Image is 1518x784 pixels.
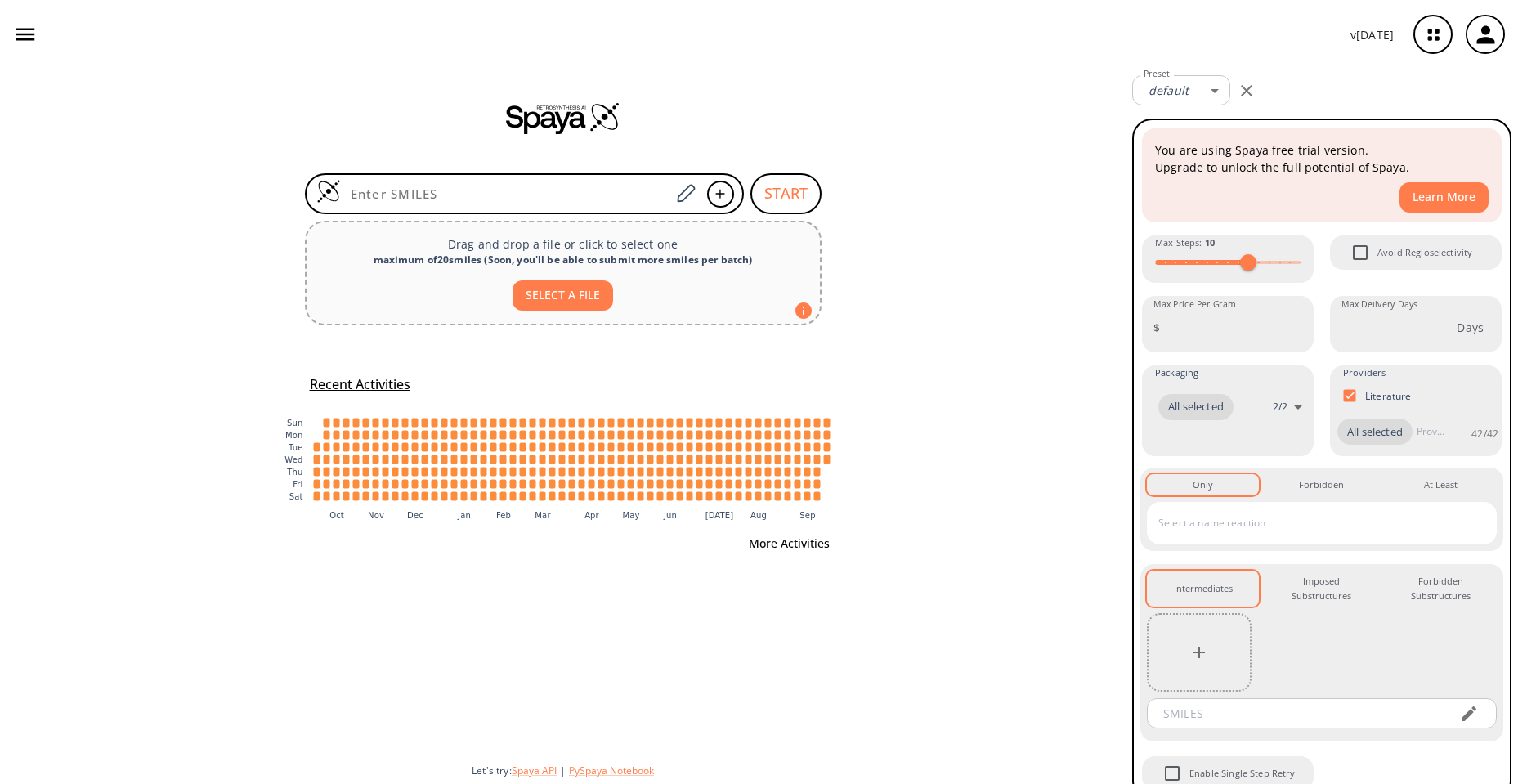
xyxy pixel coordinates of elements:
div: Forbidden [1299,477,1344,492]
span: All selected [1337,424,1413,441]
button: Only [1147,474,1259,495]
text: Oct [329,510,344,519]
text: Thu [286,468,302,477]
span: Avoid Regioselectivity [1377,245,1472,260]
span: Max Steps : [1155,235,1215,250]
text: Fri [293,480,302,489]
text: Feb [495,510,510,519]
button: Recent Activities [303,371,417,398]
label: Max Price Per Gram [1153,298,1236,311]
input: Enter SMILES [341,186,671,202]
div: Forbidden Substructures [1398,574,1484,604]
p: 2 / 2 [1273,400,1287,414]
button: Forbidden Substructures [1385,571,1497,607]
input: Provider name [1413,419,1449,445]
text: Mar [535,510,551,519]
span: | [557,764,569,777]
span: Packaging [1155,365,1198,380]
text: Wed [284,455,302,464]
div: Let's try: [472,764,1119,777]
button: Learn More [1399,182,1489,213]
button: More Activities [742,529,836,559]
span: Avoid Regioselectivity [1343,235,1377,270]
strong: 10 [1205,236,1215,249]
g: cell [313,418,830,500]
div: maximum of 20 smiles ( Soon, you'll be able to submit more smiles per batch ) [320,253,807,267]
text: Sat [289,492,302,501]
p: Days [1457,319,1484,336]
text: Nov [368,510,384,519]
text: Aug [750,510,767,519]
text: Dec [407,510,423,519]
text: Tue [287,443,302,452]
p: 42 / 42 [1471,427,1498,441]
g: y-axis tick label [284,419,302,501]
text: Jun [662,510,676,519]
div: Only [1193,477,1213,492]
button: START [750,173,822,214]
button: Intermediates [1147,571,1259,607]
text: [DATE] [705,510,733,519]
span: Enable Single Step Retry [1189,766,1296,781]
label: Preset [1144,68,1170,80]
p: You are using Spaya free trial version. Upgrade to unlock the full potential of Spaya. [1155,141,1489,176]
button: Forbidden [1265,474,1377,495]
label: Max Delivery Days [1341,298,1417,311]
text: Sep [799,510,815,519]
text: Mon [284,431,302,440]
p: v [DATE] [1350,26,1394,43]
span: Providers [1343,365,1386,380]
button: PySpaya Notebook [569,764,654,777]
text: May [622,510,639,519]
text: Apr [584,510,599,519]
p: $ [1153,319,1160,336]
text: Jan [457,510,471,519]
text: Sun [287,419,302,428]
img: Spaya logo [506,101,620,134]
button: Spaya API [512,764,557,777]
button: Imposed Substructures [1265,571,1377,607]
div: Imposed Substructures [1278,574,1364,604]
div: At Least [1424,477,1458,492]
p: Literature [1365,389,1412,403]
span: All selected [1158,399,1234,415]
div: Intermediates [1174,581,1233,596]
p: Drag and drop a file or click to select one [320,235,807,253]
button: At Least [1385,474,1497,495]
input: Select a name reaction [1154,510,1465,536]
h5: Recent Activities [310,376,410,393]
button: SELECT A FILE [513,280,613,311]
g: x-axis tick label [329,510,816,519]
img: Logo Spaya [316,179,341,204]
input: SMILES [1152,698,1446,728]
em: default [1149,83,1189,98]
